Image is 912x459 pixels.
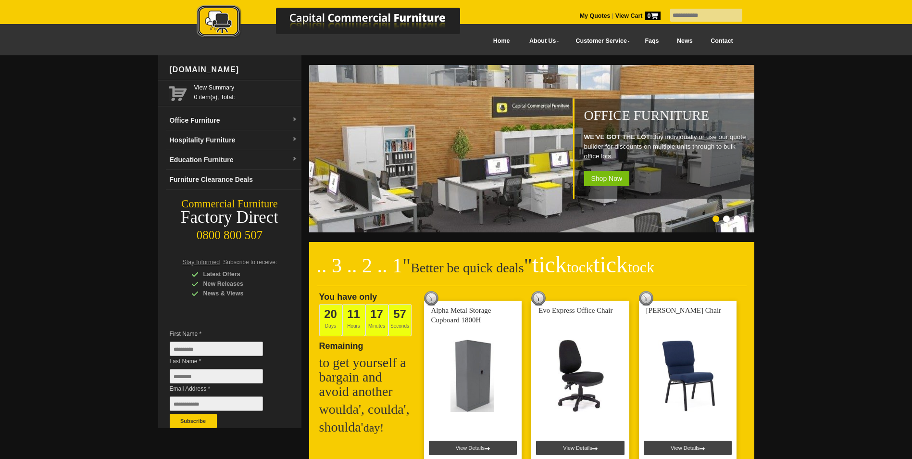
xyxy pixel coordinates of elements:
div: News & Views [191,289,283,298]
span: 0 [645,12,661,20]
span: Remaining [319,337,363,351]
a: Faqs [636,30,668,52]
div: Commercial Furniture [158,197,301,211]
div: Factory Direct [158,211,301,224]
a: View Summary [194,83,298,92]
input: First Name * [170,342,263,356]
img: tick tock deal clock [424,291,438,306]
strong: View Cart [615,13,661,19]
div: [DOMAIN_NAME] [166,55,301,84]
span: .. 3 .. 2 .. 1 [317,255,403,277]
span: Subscribe to receive: [223,259,277,266]
img: Capital Commercial Furniture Logo [170,5,507,40]
span: 0 item(s), Total: [194,83,298,101]
a: My Quotes [580,13,611,19]
span: Stay Informed [183,259,220,266]
h2: to get yourself a bargain and avoid another [319,356,415,399]
span: 57 [393,307,406,320]
a: Education Furnituredropdown [166,150,301,170]
span: Last Name * [170,357,277,366]
a: Customer Service [565,30,636,52]
span: 17 [370,307,383,320]
img: dropdown [292,137,298,142]
img: tick tock deal clock [639,291,653,306]
span: Minutes [365,304,388,336]
span: 20 [324,307,337,320]
span: 11 [347,307,360,320]
a: Capital Commercial Furniture Logo [170,5,507,43]
span: Hours [342,304,365,336]
span: Email Address * [170,384,277,394]
span: tick tick [532,252,654,277]
span: Seconds [388,304,412,336]
h2: shoulda' [319,420,415,435]
span: You have only [319,292,377,302]
img: dropdown [292,117,298,123]
span: day! [363,421,384,434]
button: Subscribe [170,414,217,428]
input: Email Address * [170,396,263,411]
span: " [524,255,654,277]
img: Office Furniture [309,65,756,232]
strong: WE'VE GOT THE LOT! [584,133,652,140]
div: 0800 800 507 [158,224,301,242]
span: tock [567,258,593,276]
span: tock [628,258,654,276]
span: " [402,255,411,277]
a: View Cart0 [613,13,660,19]
a: About Us [519,30,565,52]
a: Furniture Clearance Deals [166,170,301,190]
li: Page dot 1 [712,216,719,222]
a: Office Furniture WE'VE GOT THE LOT!Buy individually or use our quote builder for discounts on mul... [309,227,756,234]
h1: Office Furniture [584,108,750,123]
input: Last Name * [170,369,263,383]
span: Shop Now [584,171,630,186]
img: tick tock deal clock [531,291,546,306]
div: New Releases [191,279,283,289]
div: Latest Offers [191,269,283,279]
h2: Better be quick deals [317,257,747,286]
a: News [668,30,701,52]
a: Office Furnituredropdown [166,111,301,130]
span: Days [319,304,342,336]
a: Hospitality Furnituredropdown [166,130,301,150]
p: Buy individually or use our quote builder for discounts on multiple units through to bulk office ... [584,132,750,161]
li: Page dot 3 [734,216,740,222]
h2: woulda', coulda', [319,402,415,417]
img: dropdown [292,156,298,162]
a: Contact [701,30,742,52]
li: Page dot 2 [723,216,730,222]
span: First Name * [170,329,277,339]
